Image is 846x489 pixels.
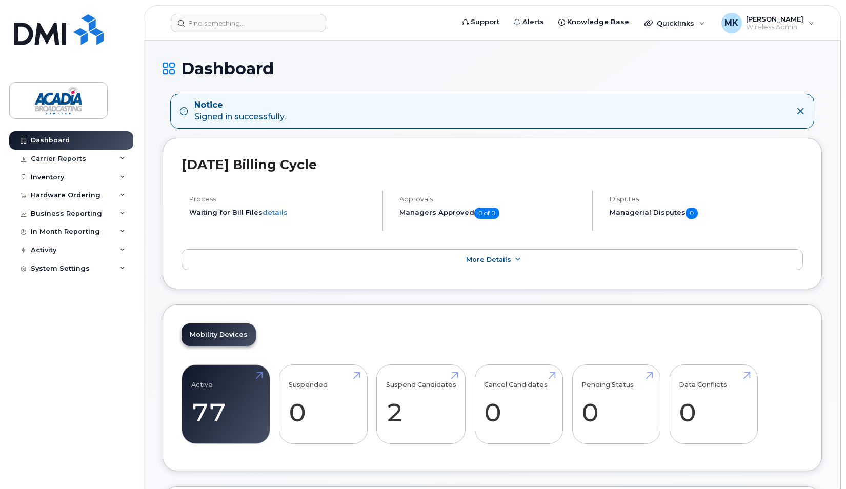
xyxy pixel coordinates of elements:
[610,208,803,219] h5: Managerial Disputes
[399,195,583,203] h4: Approvals
[474,208,499,219] span: 0 of 0
[194,99,286,111] strong: Notice
[679,371,748,438] a: Data Conflicts 0
[610,195,803,203] h4: Disputes
[581,371,651,438] a: Pending Status 0
[386,371,456,438] a: Suspend Candidates 2
[189,195,373,203] h4: Process
[194,99,286,123] div: Signed in successfully.
[182,323,256,346] a: Mobility Devices
[686,208,698,219] span: 0
[289,371,358,438] a: Suspended 0
[191,371,260,438] a: Active 77
[466,256,511,263] span: More Details
[163,59,822,77] h1: Dashboard
[399,208,583,219] h5: Managers Approved
[484,371,553,438] a: Cancel Candidates 0
[263,208,288,216] a: details
[182,157,803,172] h2: [DATE] Billing Cycle
[189,208,373,217] li: Waiting for Bill Files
